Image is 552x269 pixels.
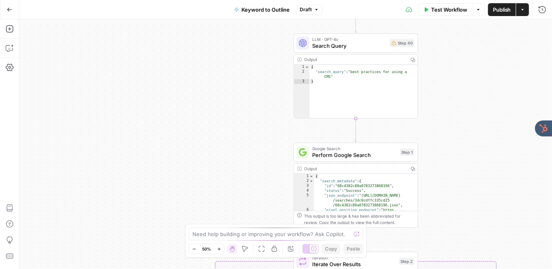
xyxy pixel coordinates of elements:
[313,36,387,43] span: LLM · GPT-4o
[294,183,314,188] div: 3
[294,33,418,118] div: LLM · GPT-4oSearch QueryStep 40Output{ "search_query":"best practices for using a CMS"}
[305,65,309,69] span: Toggle code folding, rows 1 through 3
[294,143,418,228] div: Google SearchPerform Google SearchStep 1Output{ "search_metadata":{ "id":"68c4382c80a078327386819...
[229,3,294,16] button: Keyword to Outline
[300,6,312,13] span: Draft
[355,9,357,33] g: Edge from start to step_40
[305,56,406,63] div: Output
[241,6,290,14] span: Keyword to Outline
[399,258,415,265] div: Step 2
[419,3,472,16] button: Test Workflow
[294,69,310,79] div: 2
[309,179,314,183] span: Toggle code folding, rows 2 through 12
[294,208,314,232] div: 6
[313,151,397,159] span: Perform Google Search
[294,174,314,179] div: 1
[305,213,415,226] div: This output is too large & has been abbreviated for review. to view the full content.
[390,39,415,47] div: Step 40
[313,145,397,152] span: Google Search
[313,42,387,50] span: Search Query
[431,6,467,14] span: Test Workflow
[202,246,211,252] span: 50%
[319,220,350,225] span: Copy the output
[294,188,314,193] div: 4
[305,165,406,172] div: Output
[488,3,516,16] button: Publish
[296,4,323,15] button: Draft
[294,179,314,183] div: 2
[313,260,396,268] span: Iterate Over Results
[294,79,310,84] div: 3
[322,244,340,254] button: Copy
[400,149,415,156] div: Step 1
[355,118,357,142] g: Edge from step_40 to step_1
[493,6,511,14] span: Publish
[294,193,314,208] div: 5
[325,245,337,253] span: Copy
[309,174,314,179] span: Toggle code folding, rows 1 through 106
[343,244,363,254] button: Paste
[347,245,360,253] span: Paste
[313,255,396,261] span: Iteration
[294,65,310,69] div: 1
